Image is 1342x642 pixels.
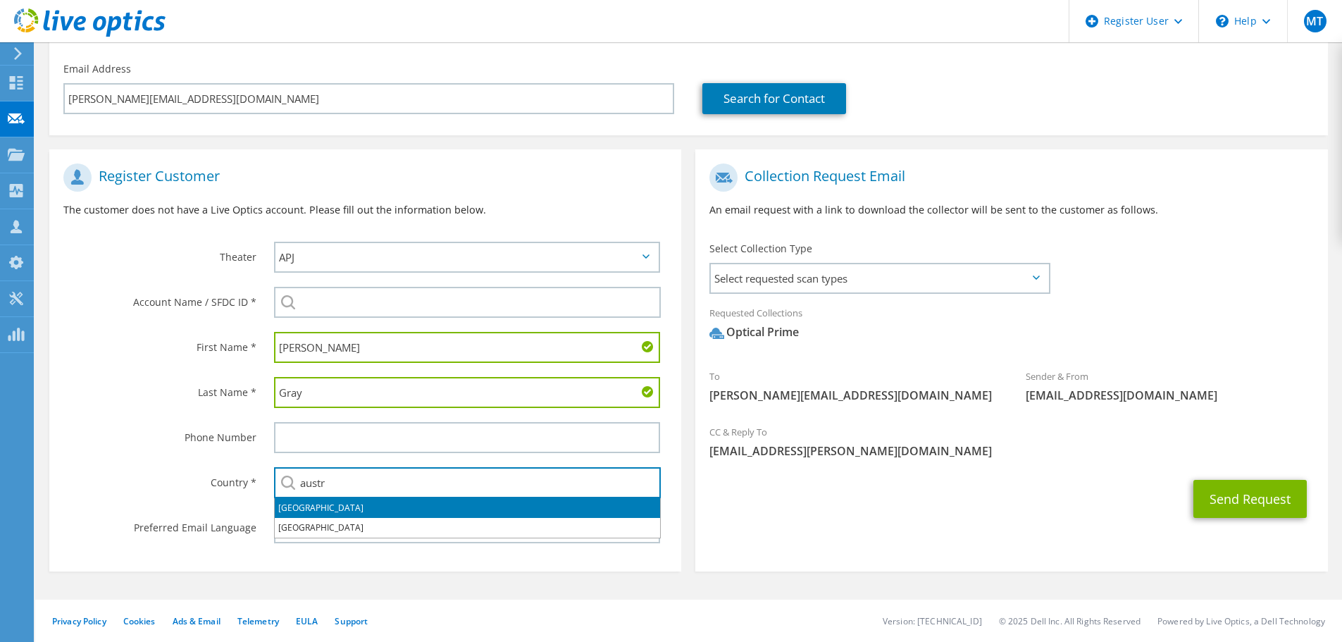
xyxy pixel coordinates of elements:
[173,615,220,627] a: Ads & Email
[1304,10,1327,32] span: MT
[1157,615,1325,627] li: Powered by Live Optics, a Dell Technology
[883,615,982,627] li: Version: [TECHNICAL_ID]
[695,298,1327,354] div: Requested Collections
[335,615,368,627] a: Support
[695,362,1012,410] div: To
[63,377,256,400] label: Last Name *
[63,512,256,535] label: Preferred Email Language
[709,388,998,403] span: [PERSON_NAME][EMAIL_ADDRESS][DOMAIN_NAME]
[1012,362,1328,410] div: Sender & From
[237,615,279,627] a: Telemetry
[63,62,131,76] label: Email Address
[296,615,318,627] a: EULA
[52,615,106,627] a: Privacy Policy
[702,83,846,114] a: Search for Contact
[709,202,1313,218] p: An email request with a link to download the collector will be sent to the customer as follows.
[711,264,1048,292] span: Select requested scan types
[275,518,660,538] li: [GEOGRAPHIC_DATA]
[275,498,660,518] li: [GEOGRAPHIC_DATA]
[709,242,812,256] label: Select Collection Type
[123,615,156,627] a: Cookies
[63,242,256,264] label: Theater
[63,202,667,218] p: The customer does not have a Live Optics account. Please fill out the information below.
[999,615,1141,627] li: © 2025 Dell Inc. All Rights Reserved
[63,163,660,192] h1: Register Customer
[63,332,256,354] label: First Name *
[1193,480,1307,518] button: Send Request
[63,287,256,309] label: Account Name / SFDC ID *
[63,467,256,490] label: Country *
[709,163,1306,192] h1: Collection Request Email
[709,324,799,340] div: Optical Prime
[695,417,1327,466] div: CC & Reply To
[63,422,256,445] label: Phone Number
[1026,388,1314,403] span: [EMAIL_ADDRESS][DOMAIN_NAME]
[709,443,1313,459] span: [EMAIL_ADDRESS][PERSON_NAME][DOMAIN_NAME]
[1216,15,1229,27] svg: \n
